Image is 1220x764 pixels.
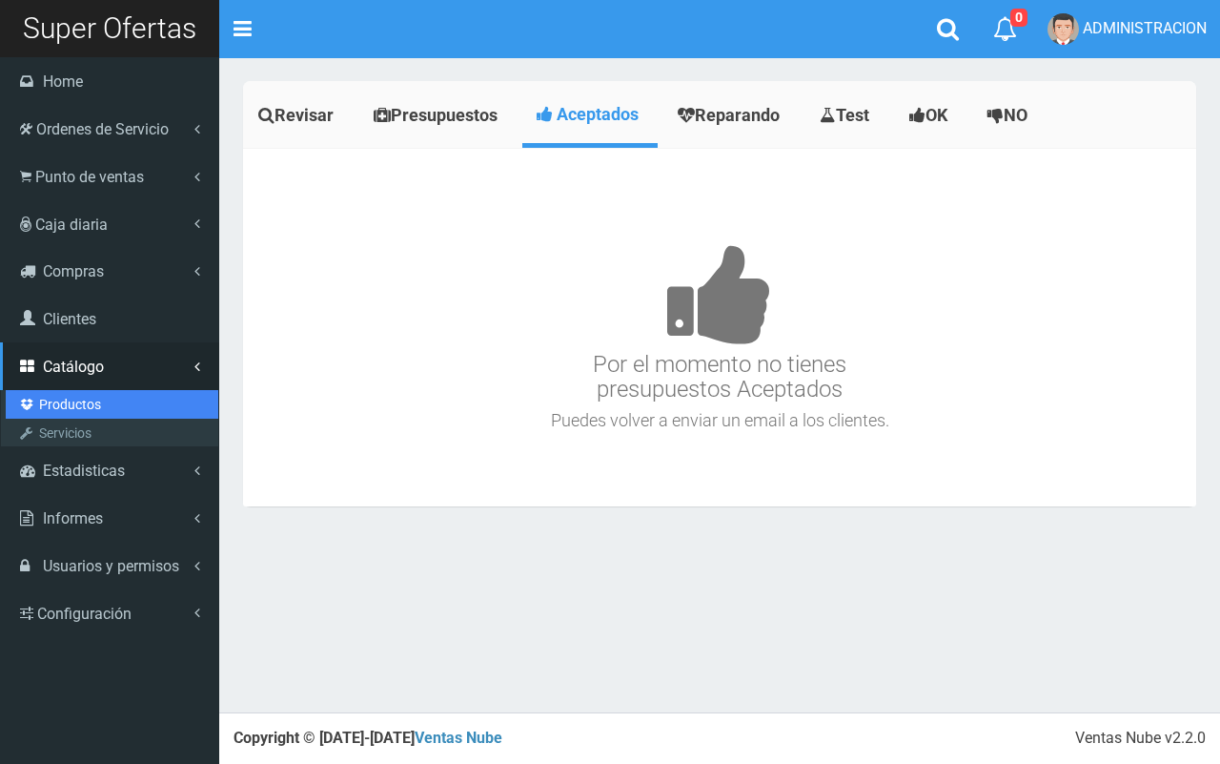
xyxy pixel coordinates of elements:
[248,411,1191,430] h4: Puedes volver a enviar un email a los clientes.
[43,358,104,376] span: Catálogo
[1004,105,1027,125] span: NO
[248,187,1191,403] h3: Por el momento no tienes presupuestos Aceptados
[1075,728,1206,750] div: Ventas Nube v2.2.0
[6,390,218,419] a: Productos
[972,86,1047,145] a: NO
[43,557,179,575] span: Usuarios y permisos
[37,605,132,623] span: Configuración
[557,104,639,124] span: Aceptados
[35,216,108,234] span: Caja diaria
[836,105,869,125] span: Test
[925,105,947,125] span: OK
[6,419,218,447] a: Servicios
[1010,9,1027,27] span: 0
[1083,19,1207,37] span: ADMINISTRACION
[274,105,334,125] span: Revisar
[415,729,502,747] a: Ventas Nube
[1047,13,1079,45] img: User Image
[391,105,498,125] span: Presupuestos
[662,86,800,145] a: Reparando
[358,86,518,145] a: Presupuestos
[804,86,889,145] a: Test
[35,168,144,186] span: Punto de ventas
[43,509,103,527] span: Informes
[36,120,169,138] span: Ordenes de Servicio
[894,86,967,145] a: OK
[695,105,780,125] span: Reparando
[23,11,196,45] span: Super Ofertas
[43,262,104,280] span: Compras
[234,729,502,747] strong: Copyright © [DATE]-[DATE]
[243,86,354,145] a: Revisar
[522,86,658,143] a: Aceptados
[43,462,125,480] span: Estadisticas
[43,72,83,91] span: Home
[43,310,96,328] span: Clientes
